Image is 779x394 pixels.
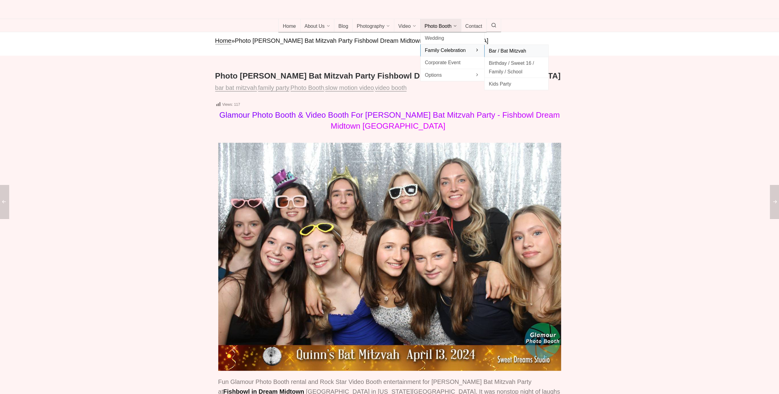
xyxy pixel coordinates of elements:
span: Contact [465,24,482,30]
a: Photography [352,19,394,32]
a: About Us [300,19,335,32]
span: Corporate Event [425,58,480,67]
span: Glamour Photo Booth & Video Booth For [PERSON_NAME] Bat Mitzvah Party - Fishbowl Dream Midtown [G... [219,110,560,131]
span: Kids Party [489,80,544,88]
a: Blog [334,19,353,32]
a: Options [420,69,484,81]
span: Family Celebration [425,46,480,54]
a: Birthday / Sweet 16 / Family / School [484,57,548,78]
a: Corporate Event [420,57,484,69]
a: family party [258,84,289,91]
a: video booth [375,84,406,91]
span: Blog [338,24,348,30]
a: Contact [461,19,487,32]
span: Home [283,24,296,30]
span: , , , , [215,86,409,91]
a: Photo Booth [290,84,324,91]
a: Home [278,19,301,32]
a: Bar / Bat Mitzvah [484,45,548,57]
span: Options [425,71,480,79]
a: Photo Booth [420,19,461,32]
span: Wedding [425,34,480,42]
span: » [231,37,235,44]
span: Bar / Bat Mitzvah [489,47,544,55]
h1: Photo [PERSON_NAME] Bat Mitzvah Party Fishbowl Dream Midtown [GEOGRAPHIC_DATA] [215,71,564,81]
a: Video [394,19,421,32]
a: Kids Party [484,78,548,90]
span: Birthday / Sweet 16 / Family / School [489,59,544,75]
span: Views: [222,102,233,107]
nav: breadcrumbs [215,37,564,45]
a: Wedding [420,32,484,44]
a: slow motion video [325,84,374,91]
img: Photo Booth Rental Party Fishbowl Dream Midtown Nyc 0014 [218,143,561,371]
span: Photo Booth [425,24,451,30]
span: Photography [357,24,384,30]
a: bar bat mitzvah [215,84,257,91]
span: Photo [PERSON_NAME] Bat Mitzvah Party Fishbowl Dream Midtown [GEOGRAPHIC_DATA] [235,37,488,44]
span: Video [398,24,411,30]
span: 117 [234,102,240,107]
a: Home [215,37,231,44]
span: About Us [305,24,325,30]
a: Family Celebration [420,44,484,57]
